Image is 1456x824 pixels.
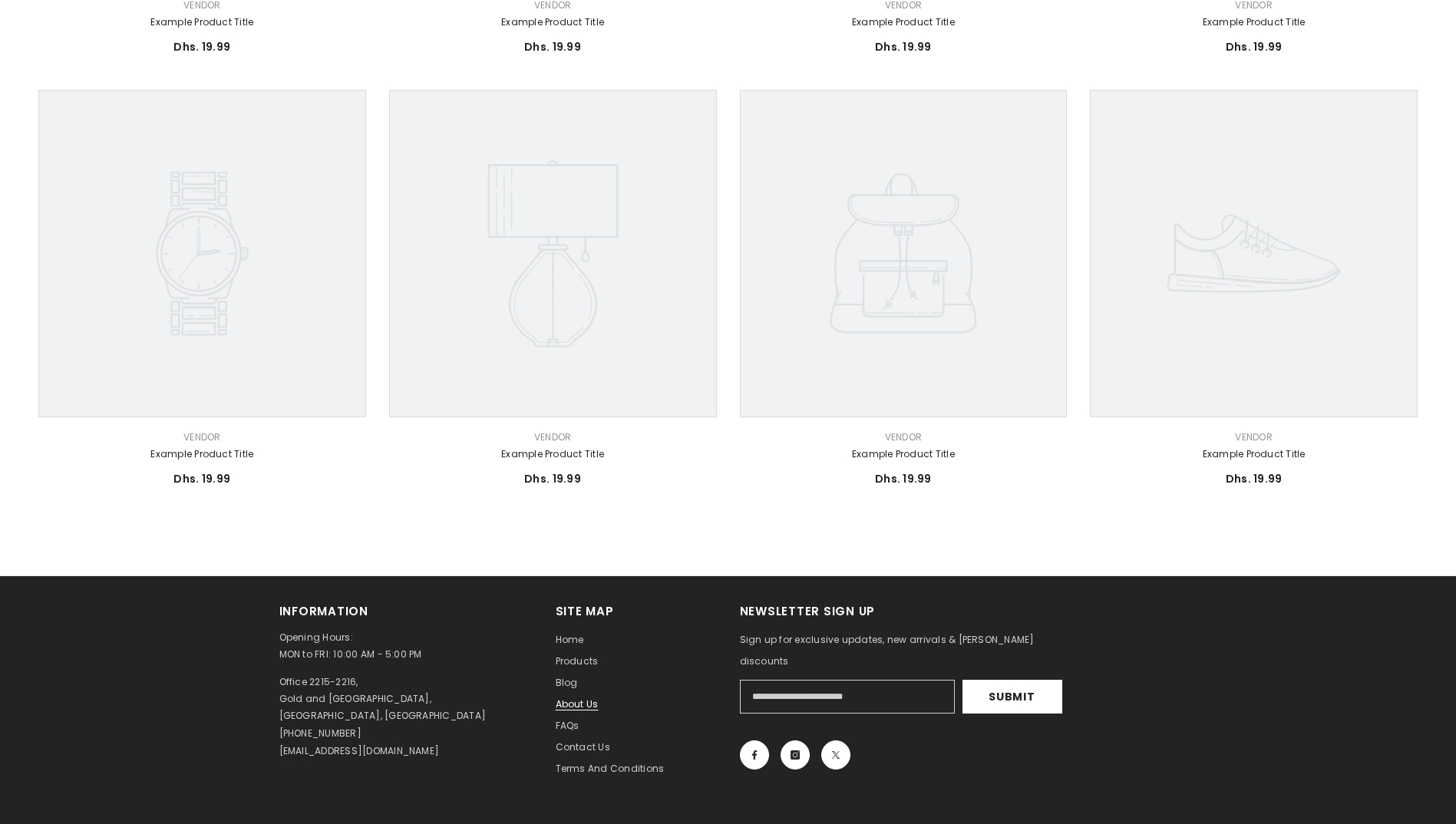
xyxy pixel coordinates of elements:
[556,694,599,715] a: About us
[740,446,1068,463] a: Example product title
[524,471,581,486] span: Dhs. 19.99
[556,762,665,775] span: Terms and Conditions
[740,14,1068,31] a: Example product title
[556,719,579,732] span: FAQs
[556,651,599,672] a: Products
[875,39,932,54] span: Dhs. 19.99
[556,758,665,780] a: Terms and Conditions
[279,629,533,663] p: Opening Hours: MON to FRI: 10:00 AM - 5:00 PM
[556,654,599,667] span: Products
[1226,39,1283,54] span: Dhs. 19.99
[38,14,366,31] a: Example product title
[38,429,366,446] div: Vendor
[556,697,599,710] span: About us
[740,429,1068,446] div: Vendor
[875,471,932,486] span: Dhs. 19.99
[279,674,487,724] p: Office 2215-2216, Gold and [GEOGRAPHIC_DATA], [GEOGRAPHIC_DATA], [GEOGRAPHIC_DATA]
[279,725,362,742] p: [PHONE_NUMBER]
[524,39,581,54] span: Dhs. 19.99
[740,629,1085,672] p: Sign up for exclusive updates, new arrivals & [PERSON_NAME] discounts
[556,676,578,689] span: Blog
[279,743,440,760] p: [EMAIL_ADDRESS][DOMAIN_NAME]
[556,715,579,737] a: FAQs
[279,603,533,620] h2: Information
[556,629,584,651] a: Home
[740,603,1085,620] h2: Newsletter Sign Up
[556,633,584,646] span: Home
[1090,446,1418,463] a: Example product title
[556,603,717,620] h2: Site Map
[389,429,717,446] div: Vendor
[389,14,717,31] a: Example product title
[173,471,230,486] span: Dhs. 19.99
[38,446,366,463] a: Example product title
[389,446,717,463] a: Example product title
[1090,429,1418,446] div: Vendor
[962,680,1062,714] button: Submit
[556,740,610,753] span: Contact us
[556,672,578,694] a: Blog
[556,737,610,758] a: Contact us
[173,39,230,54] span: Dhs. 19.99
[1226,471,1283,486] span: Dhs. 19.99
[1090,14,1418,31] a: Example product title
